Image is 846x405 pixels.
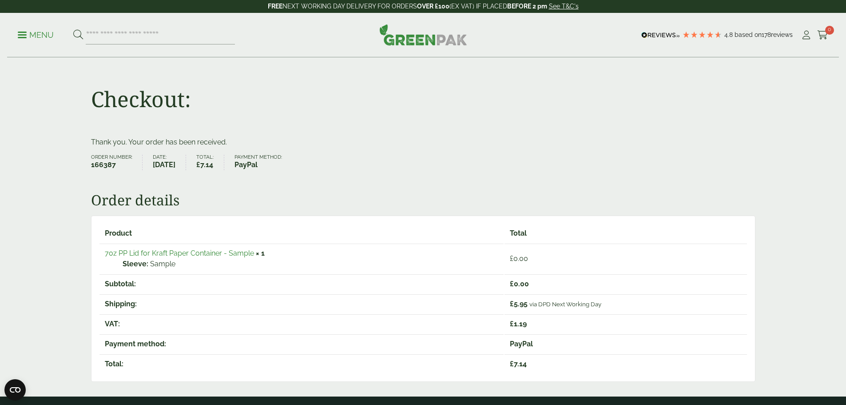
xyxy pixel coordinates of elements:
[105,249,254,257] a: 7oz PP Lid for Kraft Paper Container - Sample
[91,192,755,209] h2: Order details
[641,32,680,38] img: REVIEWS.io
[91,86,191,112] h1: Checkout:
[504,334,747,353] td: PayPal
[196,155,224,170] li: Total:
[256,249,265,257] strong: × 1
[99,354,504,373] th: Total:
[4,379,26,401] button: Open CMP widget
[91,155,143,170] li: Order number:
[99,294,504,313] th: Shipping:
[724,31,735,38] span: 4.8
[549,3,579,10] a: See T&C's
[510,280,529,288] span: 0.00
[510,300,528,308] span: 5.95
[817,31,828,40] i: Cart
[510,254,513,263] span: £
[91,137,755,148] p: Thank you. Your order has been received.
[682,31,722,39] div: 4.78 Stars
[123,259,499,269] p: Sample
[18,30,54,40] p: Menu
[762,31,771,38] span: 178
[379,24,467,45] img: GreenPak Supplies
[510,254,528,263] bdi: 0.00
[99,224,504,243] th: Product
[268,3,282,10] strong: FREE
[825,26,834,35] span: 0
[504,224,747,243] th: Total
[91,160,132,170] strong: 166387
[507,3,547,10] strong: BEFORE 2 pm
[801,31,812,40] i: My Account
[771,31,793,38] span: reviews
[99,314,504,333] th: VAT:
[196,160,213,169] bdi: 7.14
[153,155,186,170] li: Date:
[196,160,200,169] span: £
[510,320,527,328] span: 1.19
[510,280,514,288] span: £
[99,334,504,353] th: Payment method:
[417,3,449,10] strong: OVER £100
[735,31,762,38] span: Based on
[18,30,54,39] a: Menu
[510,300,514,308] span: £
[510,360,514,368] span: £
[234,155,292,170] li: Payment method:
[234,160,282,170] strong: PayPal
[510,360,527,368] span: 7.14
[529,301,601,308] small: via DPD Next Working Day
[153,160,175,170] strong: [DATE]
[123,259,148,269] strong: Sleeve:
[99,274,504,293] th: Subtotal:
[510,320,514,328] span: £
[817,28,828,42] a: 0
